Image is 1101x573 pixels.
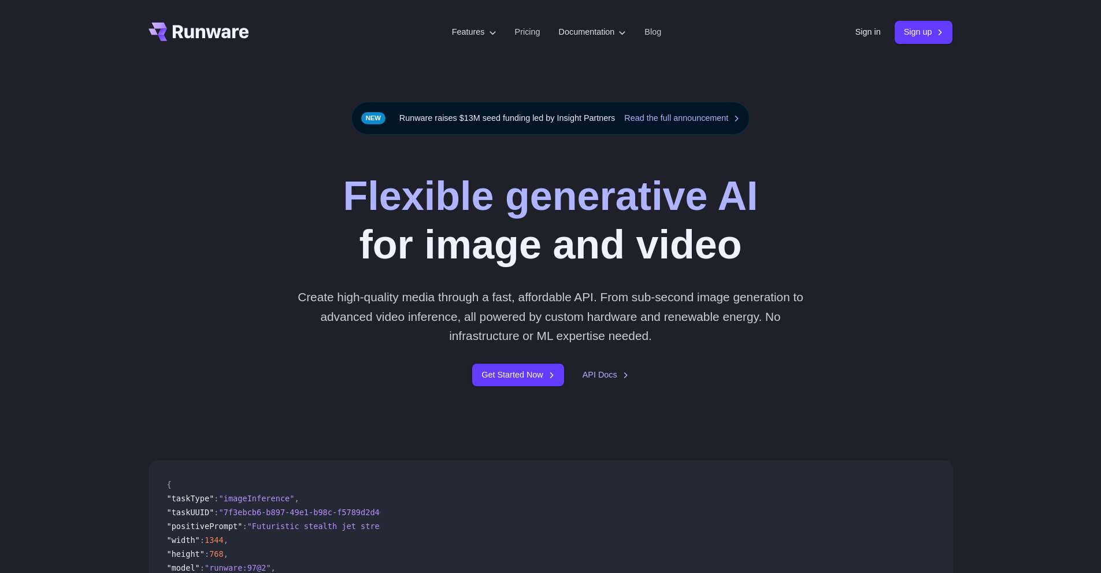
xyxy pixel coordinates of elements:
span: : [200,563,205,572]
span: : [242,522,247,531]
span: "model" [167,563,200,572]
a: Sign up [895,21,953,43]
span: { [167,480,172,489]
a: Get Started Now [472,364,564,386]
a: Go to / [149,23,249,41]
span: , [224,535,228,545]
span: "runware:97@2" [205,563,271,572]
a: Blog [644,25,661,39]
span: "taskType" [167,494,214,503]
div: Runware raises $13M seed funding led by Insight Partners [351,102,750,135]
a: Pricing [515,25,540,39]
span: : [214,494,218,503]
span: "height" [167,549,205,559]
span: 1344 [205,535,224,545]
span: "Futuristic stealth jet streaking through a neon-lit cityscape with glowing purple exhaust" [247,522,678,531]
h1: for image and video [343,172,758,269]
span: "taskUUID" [167,508,214,517]
a: Sign in [855,25,881,39]
span: "positivePrompt" [167,522,243,531]
span: : [205,549,209,559]
a: API Docs [583,368,629,382]
label: Documentation [559,25,627,39]
span: , [294,494,299,503]
span: 768 [209,549,224,559]
label: Features [452,25,496,39]
span: "imageInference" [219,494,295,503]
span: , [271,563,276,572]
a: Read the full announcement [624,112,740,125]
span: "width" [167,535,200,545]
span: , [224,549,228,559]
strong: Flexible generative AI [343,173,758,219]
span: : [214,508,218,517]
span: : [200,535,205,545]
span: "7f3ebcb6-b897-49e1-b98c-f5789d2d40d7" [219,508,399,517]
p: Create high-quality media through a fast, affordable API. From sub-second image generation to adv... [293,287,808,345]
